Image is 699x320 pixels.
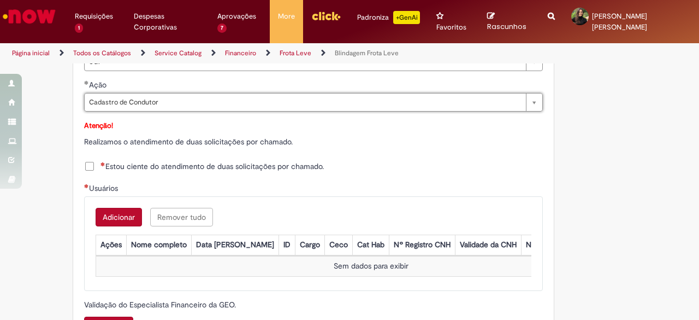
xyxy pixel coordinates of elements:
[217,24,227,33] span: 7
[84,136,543,147] p: Realizamos o atendimento de duas solicitações por chamado.
[96,208,142,226] button: Add a row for Usuários
[521,235,567,255] th: Nº de CPF
[393,11,420,24] p: +GenAi
[84,80,89,85] span: Obrigatório Preenchido
[100,161,324,172] span: Estou ciente do atendimento de duas solicitações por chamado.
[126,235,191,255] th: Nome completo
[134,11,202,33] span: Despesas Corporativas
[96,235,126,255] th: Ações
[295,235,324,255] th: Cargo
[84,300,238,310] span: Validação do Especialista Financeiro da GEO.
[352,235,389,255] th: Cat Hab
[84,121,113,130] strong: Atenção!
[89,183,120,193] span: Usuários
[279,235,295,255] th: ID
[225,49,256,57] a: Financeiro
[324,235,352,255] th: Ceco
[75,24,83,33] span: 1
[217,11,256,22] span: Aprovações
[89,94,520,111] span: Cadastro de Condutor
[487,11,531,32] a: Rascunhos
[155,49,202,57] a: Service Catalog
[487,21,526,32] span: Rascunhos
[436,22,466,33] span: Favoritos
[73,49,131,57] a: Todos os Catálogos
[1,5,57,27] img: ServiceNow
[84,184,89,188] span: Necessários
[8,43,458,63] ul: Trilhas de página
[357,11,420,24] div: Padroniza
[100,162,105,166] span: Necessários
[280,49,311,57] a: Frota Leve
[389,235,455,255] th: Nº Registro CNH
[455,235,521,255] th: Validade da CNH
[96,257,646,277] td: Sem dados para exibir
[89,80,109,90] span: Ação
[12,49,50,57] a: Página inicial
[335,49,399,57] a: Blindagem Frota Leve
[311,8,341,24] img: click_logo_yellow_360x200.png
[75,11,113,22] span: Requisições
[278,11,295,22] span: More
[592,11,647,32] span: [PERSON_NAME] [PERSON_NAME]
[191,235,279,255] th: Data [PERSON_NAME]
